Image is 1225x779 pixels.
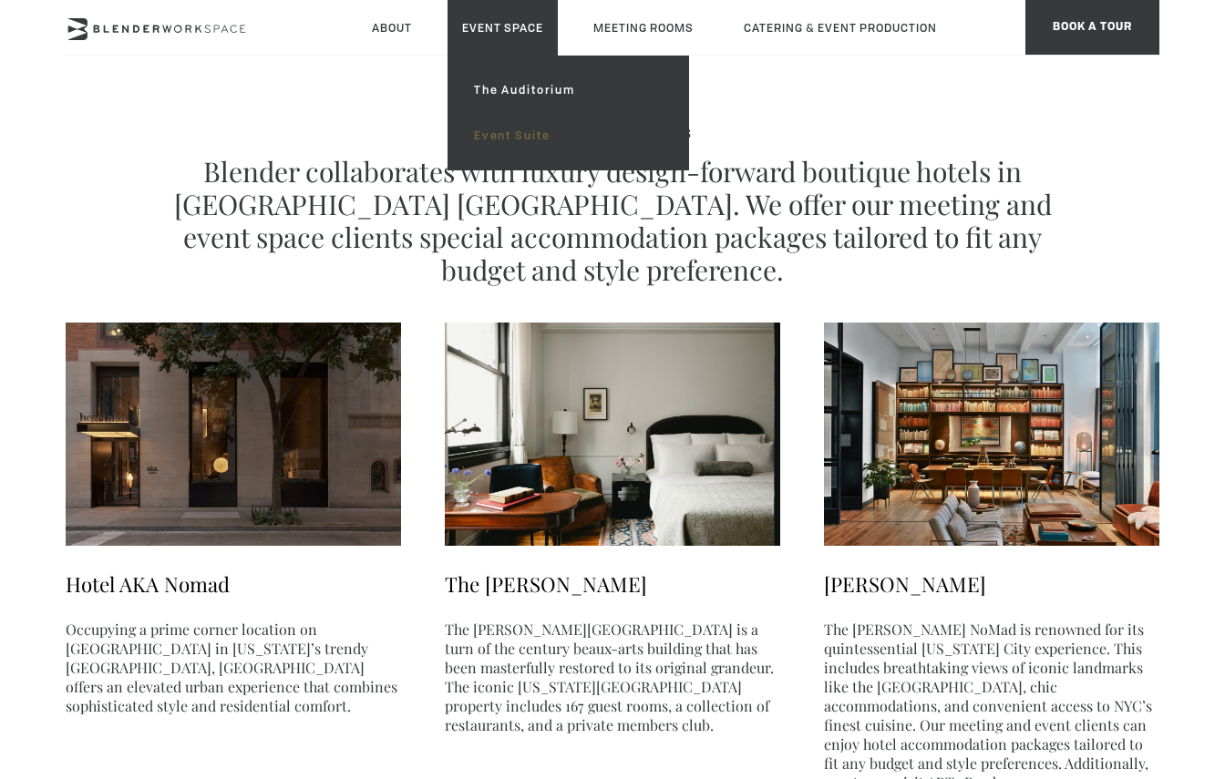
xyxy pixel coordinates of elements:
[445,533,780,734] a: The [PERSON_NAME]The [PERSON_NAME][GEOGRAPHIC_DATA] is a turn of the century beaux-arts building ...
[824,570,1159,599] h3: [PERSON_NAME]
[824,533,1159,599] a: [PERSON_NAME]
[459,67,677,113] a: The Auditorium
[1134,692,1225,779] iframe: Chat Widget
[66,533,401,715] a: Hotel AKA NomadOccupying a prime corner location on [GEOGRAPHIC_DATA] in [US_STATE]’s trendy [GEO...
[445,620,780,734] p: The [PERSON_NAME][GEOGRAPHIC_DATA] is a turn of the century beaux-arts building that has been mas...
[66,323,401,546] img: aka-nomad-01-1300x867.jpg
[157,128,1068,144] h4: HOTEL PARTNERS
[824,323,1159,546] img: Arlo-NoMad-12-Studio-3-1300x1040.jpg
[66,620,401,715] p: Occupying a prime corner location on [GEOGRAPHIC_DATA] in [US_STATE]’s trendy [GEOGRAPHIC_DATA], ...
[66,570,401,599] h3: Hotel AKA Nomad
[459,113,677,159] a: Event Suite
[445,570,780,599] h3: The [PERSON_NAME]
[445,323,780,546] img: thened-room-1300x867.jpg
[157,155,1068,286] p: Blender collaborates with luxury design-forward boutique hotels in [GEOGRAPHIC_DATA] [GEOGRAPHIC_...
